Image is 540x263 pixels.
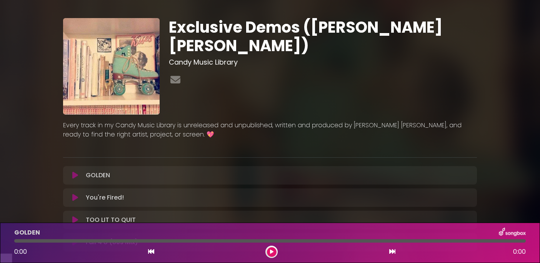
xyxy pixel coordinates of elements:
[86,171,110,180] p: GOLDEN
[63,121,477,139] p: Every track in my Candy Music Library is unreleased and unpublished, written and produced by [PER...
[499,228,526,238] img: songbox-logo-white.png
[14,247,27,256] span: 0:00
[63,18,160,115] img: 40yHkUXQuawwc4VROrR3
[86,215,136,225] p: TOO LIT TO QUIT
[86,193,124,202] p: You're Fired!
[169,58,477,67] h3: Candy Music Library
[14,228,40,237] p: GOLDEN
[513,247,526,256] span: 0:00
[169,18,477,55] h1: Exclusive Demos ([PERSON_NAME] [PERSON_NAME])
